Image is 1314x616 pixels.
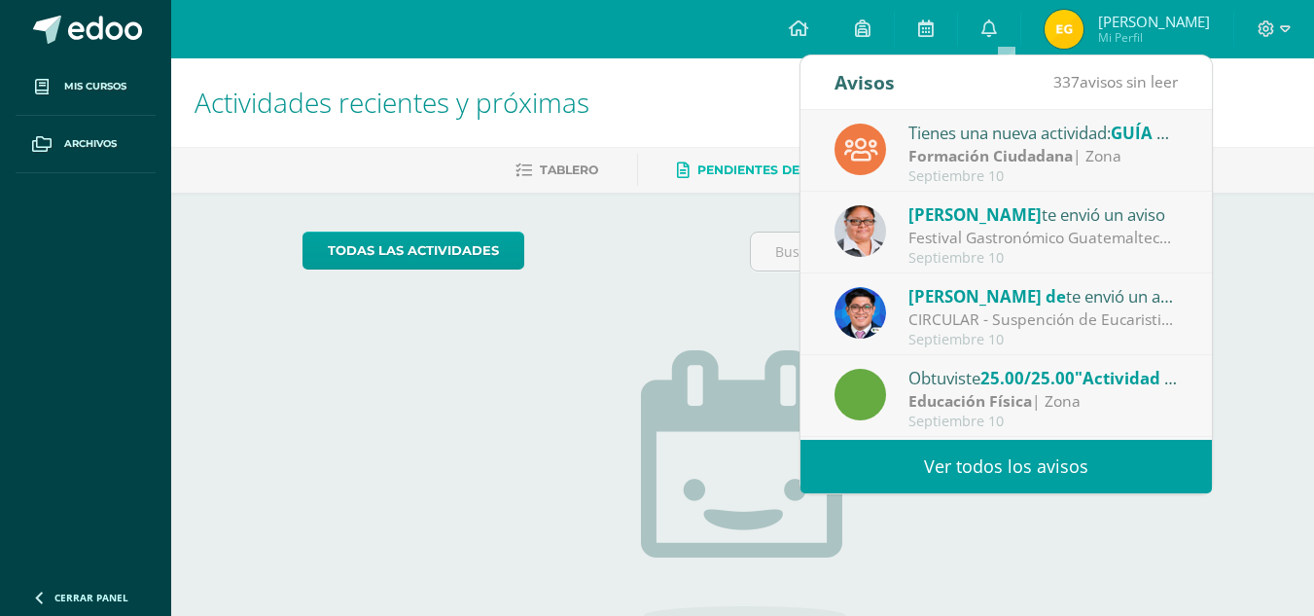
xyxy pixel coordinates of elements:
div: Obtuviste en [908,365,1179,390]
div: Septiembre 10 [908,168,1179,185]
span: Tablero [540,163,598,177]
div: te envió un aviso [908,283,1179,308]
a: Archivos [16,116,156,173]
span: Actividades recientes y próximas [195,84,589,121]
a: Mis cursos [16,58,156,116]
img: 038ac9c5e6207f3bea702a86cda391b3.png [835,287,886,339]
div: te envió un aviso [908,201,1179,227]
span: Archivos [64,136,117,152]
span: [PERSON_NAME] de [908,285,1066,308]
div: Septiembre 10 [908,332,1179,348]
span: [PERSON_NAME] [1098,12,1210,31]
a: Tablero [515,155,598,186]
div: | Zona [908,390,1179,413]
span: "Actividad #3" [1075,367,1192,389]
div: Festival Gastronómico Guatemalteco: Buenas tardes madres y padres de familia. Gusto de saludarles... [908,227,1179,249]
span: Pendientes de entrega [697,163,864,177]
span: 25.00/25.00 [980,367,1075,389]
div: Septiembre 10 [908,250,1179,267]
span: Cerrar panel [54,591,128,604]
img: b2d09430fc7ffc43e57bc266f3190728.png [835,205,886,257]
span: Mis cursos [64,79,126,94]
a: Ver todos los avisos [800,440,1212,493]
strong: Educación Física [908,390,1032,412]
a: Pendientes de entrega [677,155,864,186]
span: avisos sin leer [1053,71,1178,92]
span: [PERSON_NAME] [908,203,1042,226]
span: Mi Perfil [1098,29,1210,46]
div: Avisos [835,55,895,109]
strong: Formación Ciudadana [908,145,1073,166]
div: CIRCULAR - Suspención de Eucaristia Dominica III ° Primaria.: Saludos estimados Padres de Familia... [908,308,1179,331]
input: Busca una actividad próxima aquí... [751,233,1182,271]
div: Septiembre 10 [908,414,1179,430]
a: todas las Actividades [302,232,524,270]
div: Tienes una nueva actividad: [908,120,1179,145]
div: | Zona [908,145,1179,167]
span: 337 [1053,71,1080,92]
img: 8f434ad17475e1087a1be4135a24e00b.png [1045,10,1083,49]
